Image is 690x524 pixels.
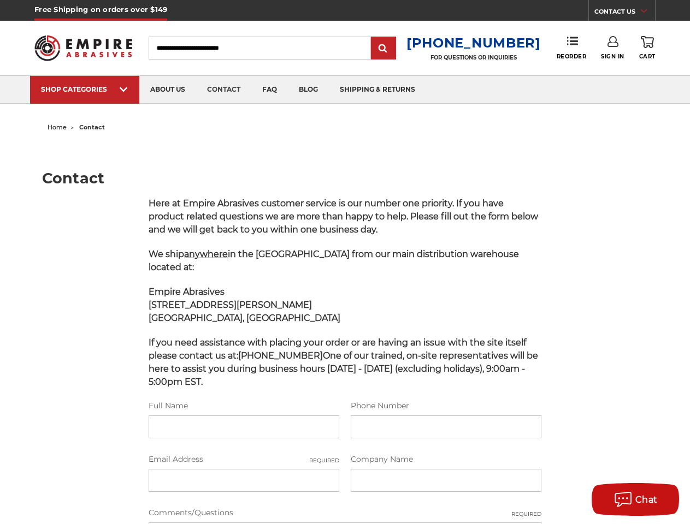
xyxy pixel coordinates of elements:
div: SHOP CATEGORIES [41,85,128,93]
label: Phone Number [351,400,541,412]
a: shipping & returns [329,76,426,104]
input: Submit [373,38,394,59]
label: Company Name [351,454,541,465]
span: Reorder [557,53,587,60]
strong: [PHONE_NUMBER] [238,350,323,361]
label: Full Name [149,400,339,412]
span: Here at Empire Abrasives customer service is our number one priority. If you have product related... [149,198,538,235]
img: Empire Abrasives [34,29,132,67]
span: We ship in the [GEOGRAPHIC_DATA] from our main distribution warehouse located at: [149,249,519,272]
span: Sign In [601,53,624,60]
a: CONTACT US [594,5,655,21]
span: If you need assistance with placing your order or are having an issue with the site itself please... [149,337,538,387]
p: FOR QUESTIONS OR INQUIRIES [406,54,541,61]
a: home [48,123,67,131]
span: contact [79,123,105,131]
label: Comments/Questions [149,507,541,519]
span: Cart [639,53,656,60]
a: Reorder [557,36,587,59]
small: Required [511,510,541,518]
a: [PHONE_NUMBER] [406,35,541,51]
button: Chat [592,483,679,516]
span: Empire Abrasives [149,287,225,297]
span: anywhere [184,249,228,259]
strong: [STREET_ADDRESS][PERSON_NAME] [GEOGRAPHIC_DATA], [GEOGRAPHIC_DATA] [149,300,340,323]
a: blog [288,76,329,104]
a: Cart [639,36,656,60]
span: Chat [635,495,658,505]
a: faq [251,76,288,104]
h1: Contact [42,171,648,186]
a: about us [139,76,196,104]
small: Required [309,456,339,465]
a: contact [196,76,251,104]
label: Email Address [149,454,339,465]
